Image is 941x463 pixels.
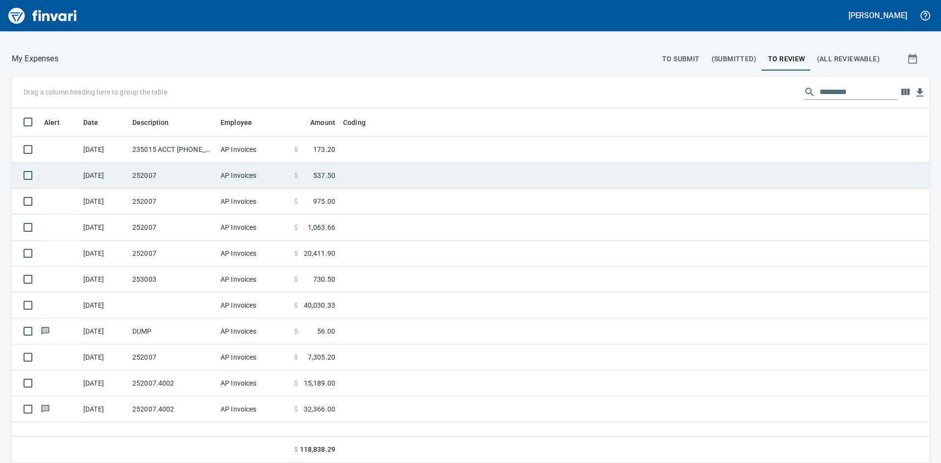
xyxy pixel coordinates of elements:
td: [DATE] [79,241,128,267]
td: AP Invoices [217,396,290,422]
h5: [PERSON_NAME] [848,10,907,21]
span: Employee [221,117,252,128]
span: To Review [768,53,805,65]
span: 7,305.20 [308,352,335,362]
td: [DATE] [79,137,128,163]
span: 118,838.29 [300,444,335,455]
span: $ [294,300,298,310]
td: [DATE] [79,370,128,396]
span: Alert [44,117,73,128]
button: [PERSON_NAME] [846,8,910,23]
span: 173.20 [313,145,335,154]
nav: breadcrumb [12,53,58,65]
span: Description [132,117,182,128]
span: Has messages [40,406,50,412]
td: 252007 [128,241,217,267]
span: 32,366.00 [304,404,335,414]
td: 252007.4002 [128,370,217,396]
span: $ [294,378,298,388]
span: Has messages [40,328,50,334]
td: [DATE] [79,396,128,422]
button: Choose columns to display [898,85,913,99]
td: AP Invoices [217,292,290,318]
p: My Expenses [12,53,58,65]
td: [DATE] [79,163,128,189]
span: $ [294,352,298,362]
td: [DATE] [79,215,128,241]
span: Date [83,117,99,128]
img: Finvari [6,4,79,27]
td: [DATE] [79,267,128,292]
span: (Submitted) [712,53,756,65]
span: Coding [343,117,378,128]
td: [DATE] [79,318,128,344]
td: DUMP [128,318,217,344]
span: 40,030.33 [304,300,335,310]
span: 537.50 [313,171,335,180]
span: $ [294,404,298,414]
span: 20,411.90 [304,248,335,258]
td: AP Invoices [217,241,290,267]
span: Amount [297,117,335,128]
span: 1,063.66 [308,222,335,232]
span: Alert [44,117,60,128]
span: Date [83,117,111,128]
span: 975.00 [313,196,335,206]
td: AP Invoices [217,163,290,189]
td: 252007 [128,163,217,189]
span: To Submit [662,53,700,65]
td: 253003 [128,267,217,292]
td: AP Invoices [217,137,290,163]
span: (All Reviewable) [817,53,880,65]
span: Coding [343,117,366,128]
td: 252007.4002 [128,396,217,422]
span: Amount [310,117,335,128]
td: 252007 [128,215,217,241]
td: AP Invoices [217,215,290,241]
td: 252007 [128,344,217,370]
td: [DATE] [79,344,128,370]
p: Drag a column heading here to group the table [24,87,167,97]
span: $ [294,248,298,258]
span: Description [132,117,169,128]
td: 235015 ACCT [PHONE_NUMBER] [128,137,217,163]
span: $ [294,171,298,180]
span: $ [294,196,298,206]
span: 56.00 [317,326,335,336]
td: AP Invoices [217,318,290,344]
td: [DATE] [79,189,128,215]
span: $ [294,444,298,455]
span: $ [294,222,298,232]
span: $ [294,326,298,336]
td: AP Invoices [217,267,290,292]
td: 252007 [128,189,217,215]
td: AP Invoices [217,370,290,396]
span: 15,189.00 [304,378,335,388]
td: AP Invoices [217,189,290,215]
td: AP Invoices [217,344,290,370]
span: $ [294,274,298,284]
td: [DATE] [79,292,128,318]
span: Employee [221,117,265,128]
span: $ [294,145,298,154]
button: Download Table [913,85,927,100]
span: 730.50 [313,274,335,284]
button: Show transactions within a particular date range [898,47,929,71]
